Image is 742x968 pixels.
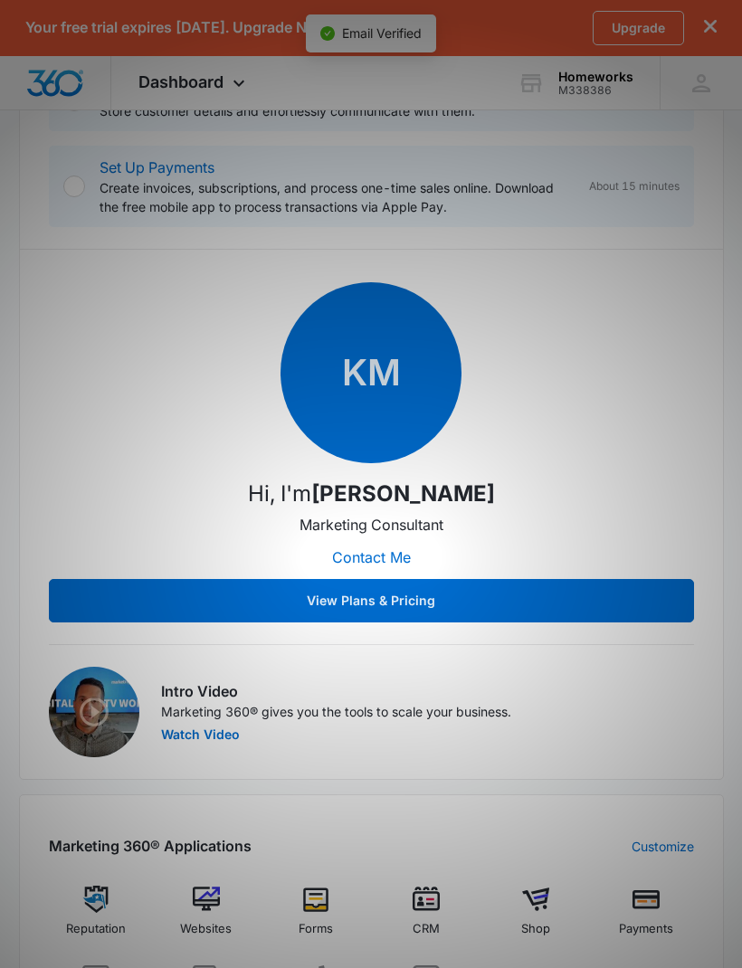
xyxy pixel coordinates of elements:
[378,886,474,951] a: CRM
[248,478,495,510] p: Hi, I'm
[161,728,240,741] button: Watch Video
[269,886,365,951] a: Forms
[19,46,243,167] p: Contact your Marketing Consultant to get your personalized marketing plan for your unique busines...
[589,178,680,195] span: About 15 minutes
[49,835,252,857] h2: Marketing 360® Applications
[314,536,429,579] button: Contact Me
[180,920,232,938] span: Websites
[161,702,694,721] p: Marketing 360® gives you the tools to scale your business.
[632,837,694,856] a: Customize
[598,886,694,951] a: Payments
[521,920,550,938] span: Shop
[281,282,461,463] span: KM
[100,158,214,176] a: Set Up Payments
[704,19,717,36] button: dismiss this dialog
[558,84,633,97] div: account id
[158,886,254,951] a: Websites
[111,56,277,109] div: Dashboard
[619,920,673,938] span: Payments
[489,886,585,951] a: Shop
[49,667,139,757] img: Intro Video
[342,25,422,41] span: Email Verified
[19,14,243,37] h3: Get your personalized plan
[66,920,126,938] span: Reputation
[593,11,684,45] a: Upgrade
[138,72,224,91] span: Dashboard
[49,579,694,622] button: View Plans & Pricing
[311,480,495,507] strong: [PERSON_NAME]
[49,886,145,951] a: Reputation
[558,70,633,84] div: account name
[300,514,443,536] p: Marketing Consultant
[19,180,27,193] span: ⊘
[100,101,575,120] p: Store customer details and effortlessly communicate with them.
[320,26,335,41] span: check-circle
[299,920,333,938] span: Forms
[19,180,90,193] a: Hide these tips
[100,178,575,216] p: Create invoices, subscriptions, and process one-time sales online. Download the free mobile app t...
[413,920,440,938] span: CRM
[25,19,331,36] p: Your free trial expires [DATE]. Upgrade Now.
[161,680,694,702] h3: Intro Video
